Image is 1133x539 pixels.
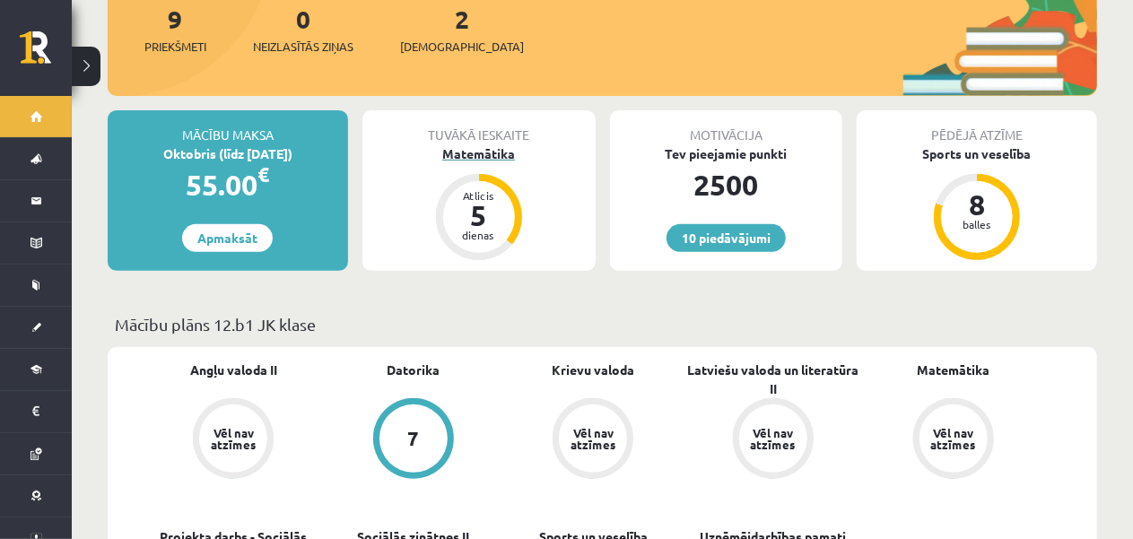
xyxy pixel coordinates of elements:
div: Vēl nav atzīmes [748,427,798,450]
a: 10 piedāvājumi [667,224,786,252]
div: Motivācija [610,110,843,144]
a: Matemātika [917,361,989,379]
div: Tuvākā ieskaite [362,110,596,144]
div: Oktobris (līdz [DATE]) [108,144,348,163]
a: Matemātika Atlicis 5 dienas [362,144,596,263]
div: 5 [452,201,506,230]
div: 7 [407,429,419,448]
a: Latviešu valoda un literatūra II [684,361,864,398]
a: Sports un veselība 8 balles [857,144,1097,263]
div: Mācību maksa [108,110,348,144]
a: 9Priekšmeti [144,3,206,56]
a: Vēl nav atzīmes [863,398,1043,482]
div: balles [950,219,1004,230]
span: Priekšmeti [144,38,206,56]
div: Atlicis [452,190,506,201]
div: Matemātika [362,144,596,163]
a: Vēl nav atzīmes [503,398,684,482]
a: Apmaksāt [182,224,273,252]
div: Vēl nav atzīmes [568,427,618,450]
a: Angļu valoda II [190,361,277,379]
a: Rīgas 1. Tālmācības vidusskola [20,31,72,76]
div: Sports un veselība [857,144,1097,163]
div: 8 [950,190,1004,219]
div: dienas [452,230,506,240]
div: 2500 [610,163,843,206]
a: 0Neizlasītās ziņas [253,3,353,56]
span: [DEMOGRAPHIC_DATA] [400,38,524,56]
span: € [257,161,269,187]
a: Krievu valoda [552,361,634,379]
a: Datorika [387,361,440,379]
div: Pēdējā atzīme [857,110,1097,144]
a: 2[DEMOGRAPHIC_DATA] [400,3,524,56]
div: Tev pieejamie punkti [610,144,843,163]
div: Vēl nav atzīmes [208,427,258,450]
a: Vēl nav atzīmes [684,398,864,482]
p: Mācību plāns 12.b1 JK klase [115,312,1090,336]
a: Vēl nav atzīmes [144,398,324,482]
a: 7 [324,398,504,482]
div: Vēl nav atzīmes [928,427,979,450]
span: Neizlasītās ziņas [253,38,353,56]
div: 55.00 [108,163,348,206]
